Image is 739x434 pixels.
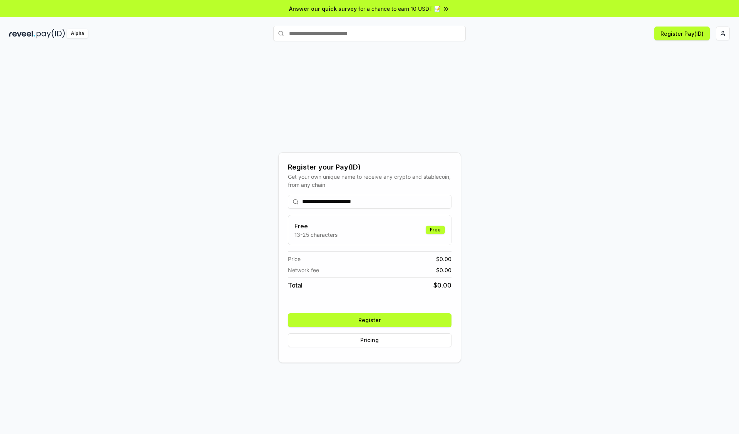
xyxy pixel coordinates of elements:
[288,281,303,290] span: Total
[294,231,338,239] p: 13-25 characters
[288,313,451,327] button: Register
[288,255,301,263] span: Price
[436,266,451,274] span: $ 0.00
[288,173,451,189] div: Get your own unique name to receive any crypto and stablecoin, from any chain
[288,162,451,173] div: Register your Pay(ID)
[654,27,710,40] button: Register Pay(ID)
[37,29,65,38] img: pay_id
[288,266,319,274] span: Network fee
[67,29,88,38] div: Alpha
[426,226,445,234] div: Free
[294,221,338,231] h3: Free
[289,5,357,13] span: Answer our quick survey
[9,29,35,38] img: reveel_dark
[433,281,451,290] span: $ 0.00
[436,255,451,263] span: $ 0.00
[358,5,441,13] span: for a chance to earn 10 USDT 📝
[288,333,451,347] button: Pricing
